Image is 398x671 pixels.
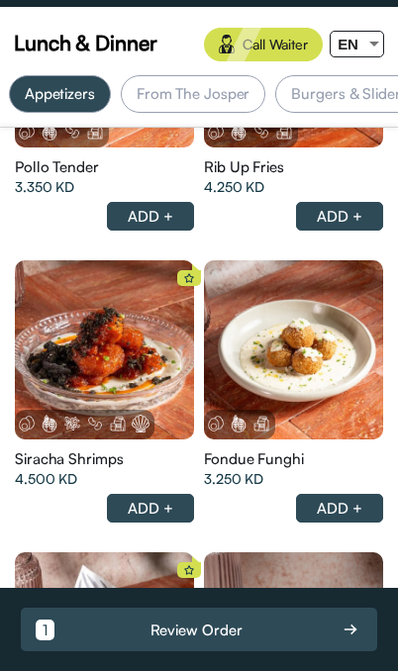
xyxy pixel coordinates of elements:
[18,123,36,141] img: Eggs.png
[15,449,124,469] span: Siracha Shrimps
[86,123,104,141] img: Dairy.png
[150,623,243,637] div: Review Order
[207,123,225,141] img: Eggs.png
[204,469,263,489] span: 3.250 KD
[338,36,358,52] span: EN
[230,415,248,432] img: Gluten.png
[86,415,104,432] img: Soya.png
[41,123,58,141] img: Gluten.png
[296,202,383,231] div: ADD +
[207,415,225,432] img: Eggs.png
[204,177,264,197] span: 4.250 KD
[204,449,304,469] span: Fondue Funghi
[107,494,194,523] div: ADD +
[9,75,111,113] div: Appetizers
[18,415,36,432] img: Eggs.png
[184,565,194,575] img: star%20icon.svg
[15,469,77,489] span: 4.500 KD
[243,35,308,54] span: Call Waiter
[252,123,270,141] img: Soya.png
[21,608,377,651] button: 1 Review Order
[107,202,194,231] div: ADD +
[63,415,81,432] img: Sesame.png
[121,75,266,113] div: From The Josper
[275,123,293,141] img: Dairy.png
[184,273,194,283] img: star%20icon.svg
[230,123,248,141] img: Gluten.png
[204,157,284,177] span: Rib Up Fries
[36,620,54,640] div: 1
[109,415,127,432] img: Dairy.png
[63,123,81,141] img: Soya.png
[132,415,149,432] img: Shellfish.png
[296,494,383,523] div: ADD +
[252,415,270,432] img: Dairy.png
[14,28,157,57] span: Lunch & Dinner
[15,157,99,177] span: Pollo Tender
[41,415,58,432] img: Gluten.png
[15,177,74,197] span: 3.350 KD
